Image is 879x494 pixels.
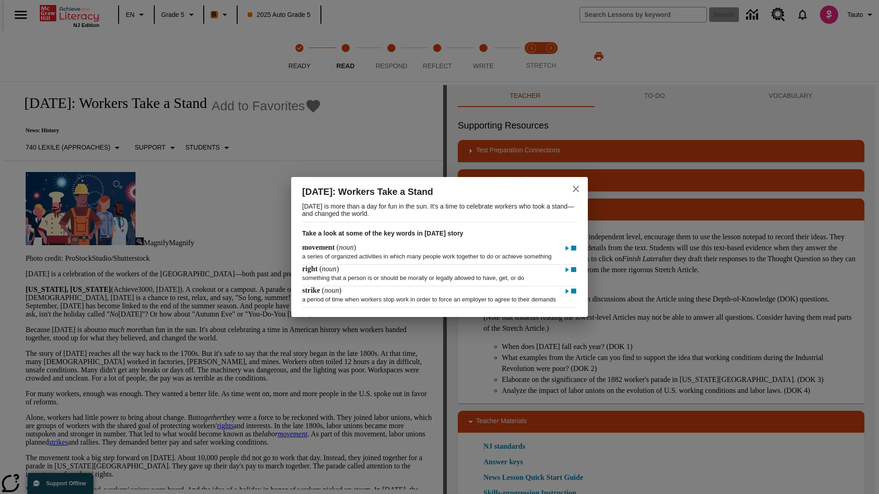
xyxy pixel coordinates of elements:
[322,265,336,273] span: noun
[302,199,577,222] p: [DATE] is more than a day for fun in the sun. It's a time to celebrate workers who took a stand—a...
[302,184,549,199] h2: [DATE]: Workers Take a Stand
[570,244,577,253] img: Stop - movement
[302,286,322,294] span: strike
[302,265,339,273] h4: ( )
[302,248,577,260] p: a series of organized activities in which many people work together to do or achieve something
[564,287,570,296] img: Play - strike
[302,243,356,252] h4: ( )
[302,291,577,303] p: a period of time when workers stop work in order to force an employer to agree to their demands
[570,265,577,274] img: Stop - right
[564,244,570,253] img: Play - movement
[302,265,320,273] span: right
[302,286,342,295] h4: ( )
[302,222,577,243] h3: Take a look at some of the key words in [DATE] story
[565,178,587,200] button: close
[570,287,577,296] img: Stop - strike
[302,270,577,281] p: something that a person is or should be morally or legally allowed to have, get, or do
[324,286,339,294] span: noun
[302,243,336,251] span: movement
[564,265,570,274] img: Play - right
[339,243,353,251] span: noun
